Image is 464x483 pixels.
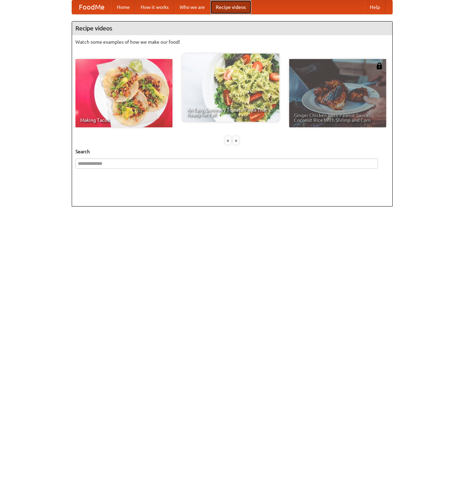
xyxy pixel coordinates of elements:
h4: Recipe videos [72,22,392,35]
span: Making Tacos [80,118,168,123]
a: Home [111,0,135,14]
span: An Easy, Summery Tomato Pasta That's Ready for Fall [187,108,275,117]
a: Who we are [174,0,210,14]
a: FoodMe [72,0,111,14]
a: How it works [135,0,174,14]
a: Making Tacos [75,59,172,127]
h5: Search [75,148,389,155]
p: Watch some examples of how we make our food! [75,39,389,45]
div: » [233,136,239,145]
a: An Easy, Summery Tomato Pasta That's Ready for Fall [182,54,279,122]
a: Recipe videos [210,0,251,14]
a: Help [364,0,385,14]
div: « [225,136,231,145]
img: 483408.png [376,62,383,69]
